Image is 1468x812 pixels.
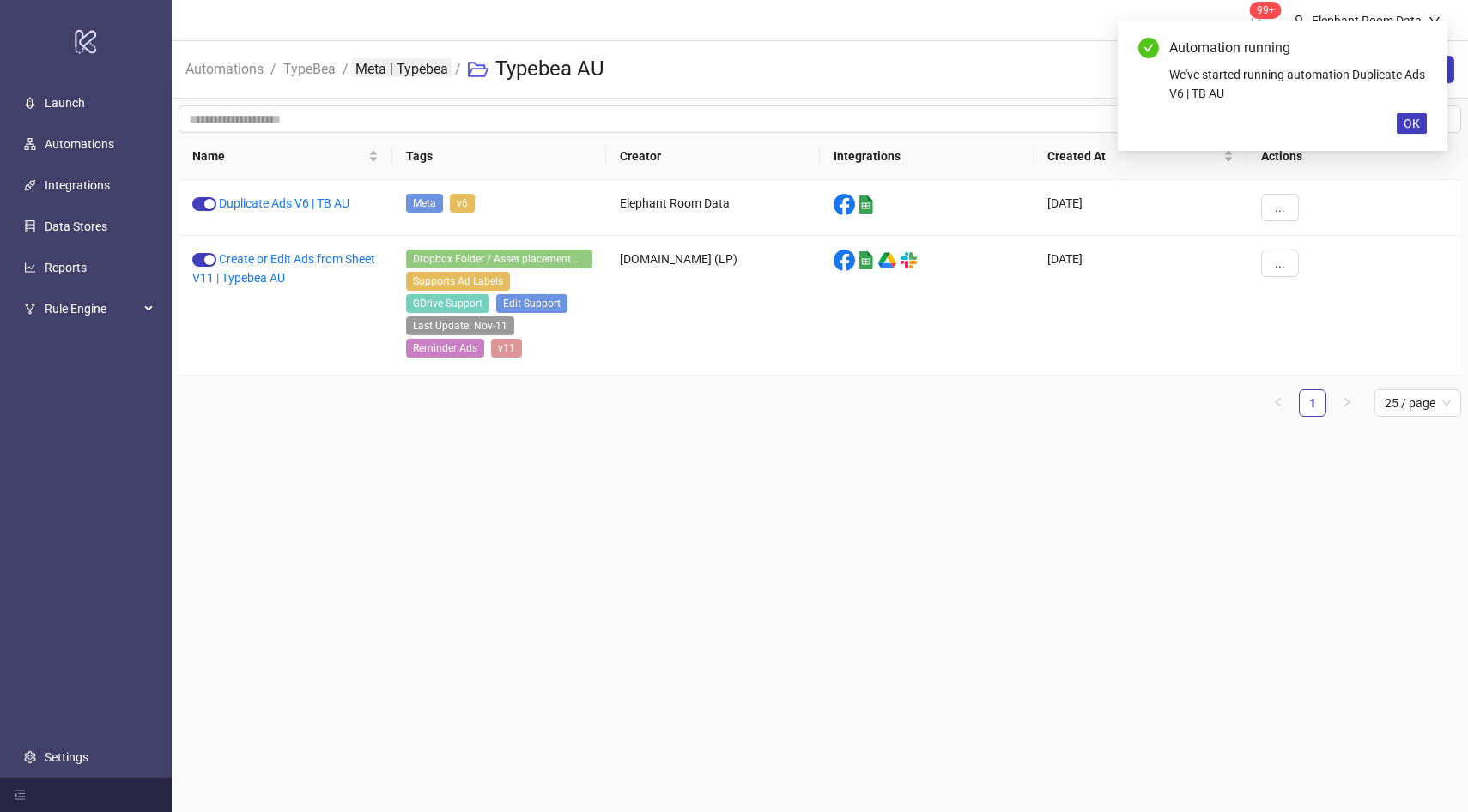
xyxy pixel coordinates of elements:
[1374,389,1461,417] div: Page Size
[1261,194,1299,221] button: ...
[182,58,267,77] a: Automations
[1047,147,1220,165] span: Created At
[192,147,365,165] span: Name
[1034,180,1247,236] div: [DATE]
[820,133,1034,180] th: Integrations
[1273,397,1283,407] span: left
[406,316,514,335] span: Last Update: Nov-11
[1333,389,1361,417] li: Next Page
[606,236,820,376] div: [DOMAIN_NAME] (LP)
[406,272,510,291] span: Supports Ad Labels
[1169,38,1427,58] div: Automation running
[343,42,349,97] li: /
[491,339,522,358] span: v11
[496,294,567,313] span: Edit Support
[1293,15,1305,27] span: user
[1385,390,1451,416] span: 25 / page
[455,42,461,97] li: /
[1299,389,1326,417] li: 1
[606,133,820,180] th: Creator
[1261,250,1299,277] button: ...
[1404,117,1420,130] span: OK
[1300,390,1325,416] a: 1
[1265,389,1292,417] button: left
[1138,38,1159,58] span: check-circle
[450,194,475,213] span: v6
[1034,133,1247,180] th: Created At
[45,96,85,110] a: Launch
[45,178,110,192] a: Integrations
[1429,15,1441,27] span: down
[270,42,276,97] li: /
[406,294,489,313] span: GDrive Support
[1250,2,1282,19] sup: 1737
[45,137,114,151] a: Automations
[406,194,443,213] span: Meta
[219,196,349,210] a: Duplicate Ads V6 | TB AU
[1169,65,1427,103] div: We've started running automation Duplicate Ads V6 | TB AU
[1034,236,1247,376] div: [DATE]
[192,252,375,285] a: Create or Edit Ads from Sheet V11 | Typebea AU
[392,133,606,180] th: Tags
[45,292,139,326] span: Rule Engine
[495,56,604,83] h3: Typebea AU
[1275,201,1285,214] span: ...
[1397,113,1427,134] button: OK
[1275,256,1285,270] span: ...
[280,58,339,77] a: TypeBea
[45,750,88,764] a: Settings
[468,59,488,80] span: folder-open
[24,303,36,315] span: fork
[606,180,820,236] div: Elephant Room Data
[406,339,484,358] span: Reminder Ads
[179,133,392,180] th: Name
[1333,389,1361,417] button: right
[1265,389,1292,417] li: Previous Page
[14,789,26,801] span: menu-fold
[45,261,87,274] a: Reports
[45,220,107,233] a: Data Stores
[1305,11,1429,30] div: Elephant Room Data
[1342,397,1352,407] span: right
[406,250,592,268] span: Dropbox Folder / Asset placement detection
[352,58,452,77] a: Meta | Typebea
